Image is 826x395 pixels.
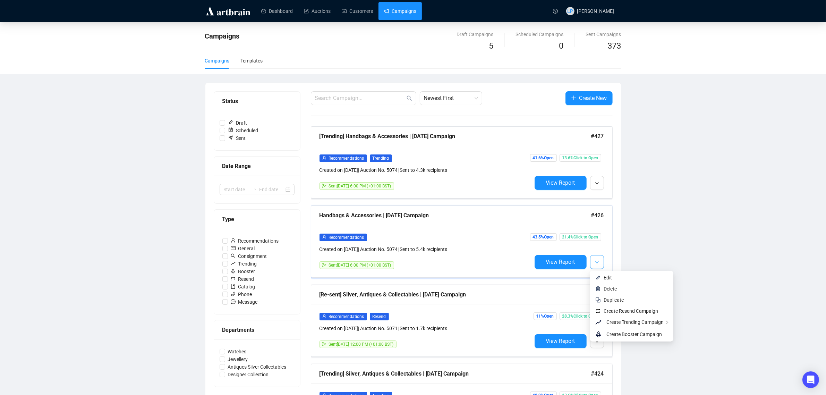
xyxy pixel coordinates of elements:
[224,186,248,193] input: Start date
[320,166,532,174] div: Created on [DATE] | Auction No. 5074 | Sent to 4.3k recipients
[231,269,236,274] span: rocket
[516,31,564,38] div: Scheduled Campaigns
[370,313,389,320] span: Resend
[546,259,575,265] span: View Report
[251,187,257,192] span: to
[489,41,494,51] span: 5
[222,326,292,334] div: Departments
[604,308,658,314] span: Create Resend Campaign
[304,2,331,20] a: Auctions
[457,31,494,38] div: Draft Campaigns
[384,2,416,20] a: Campaigns
[225,371,272,378] span: Designer Collection
[546,179,575,186] span: View Report
[535,176,587,190] button: View Report
[322,184,326,188] span: send
[228,268,258,275] span: Booster
[595,318,604,327] span: rise
[595,286,601,292] img: svg+xml;base64,PHN2ZyB4bWxucz0iaHR0cDovL3d3dy53My5vcmcvMjAwMC9zdmciIHhtbG5zOnhsaW5rPSJodHRwOi8vd3...
[231,246,236,251] span: mail
[595,330,604,338] span: rocket
[606,331,662,337] span: Create Booster Campaign
[231,276,236,281] span: retweet
[225,119,250,127] span: Draft
[231,261,236,266] span: rise
[231,284,236,289] span: book
[205,57,230,65] div: Campaigns
[228,298,261,306] span: Message
[577,8,614,14] span: [PERSON_NAME]
[231,299,236,304] span: message
[322,235,326,239] span: user
[571,95,577,101] span: plus
[322,156,326,160] span: user
[329,263,391,268] span: Sent [DATE] 6:00 PM (+01:00 BST)
[231,292,236,296] span: phone
[228,245,258,252] span: General
[228,260,260,268] span: Trending
[560,233,601,241] span: 21.4% Click to Open
[320,211,591,220] div: Handbags & Accessories | [DATE] Campaign
[225,127,261,134] span: Scheduled
[241,57,263,65] div: Templates
[560,154,601,162] span: 13.6% Click to Open
[205,32,240,40] span: Campaigns
[595,260,599,264] span: down
[225,134,249,142] span: Sent
[228,275,257,283] span: Resend
[608,41,621,51] span: 373
[534,312,557,320] span: 11% Open
[329,156,364,161] span: Recommendations
[231,253,236,258] span: search
[530,233,557,241] span: 43.5% Open
[535,255,587,269] button: View Report
[586,31,621,38] div: Sent Campaigns
[329,314,364,319] span: Recommendations
[604,275,612,280] span: Edit
[251,187,257,192] span: swap-right
[320,245,532,253] div: Created on [DATE] | Auction No. 5074 | Sent to 5.4k recipients
[530,154,557,162] span: 41.6% Open
[567,7,573,15] span: LP
[315,94,405,102] input: Search Campaign...
[329,184,391,188] span: Sent [DATE] 6:00 PM (+01:00 BST)
[329,235,364,240] span: Recommendations
[231,238,236,243] span: user
[322,342,326,346] span: send
[665,320,669,325] span: right
[228,283,258,291] span: Catalog
[205,6,252,17] img: logo
[579,94,607,102] span: Create New
[228,252,270,260] span: Consignment
[535,334,587,348] button: View Report
[320,325,532,332] div: Created on [DATE] | Auction No. 5071 | Sent to 1.7k recipients
[225,355,251,363] span: Jewellery
[225,363,289,371] span: Antiques Silver Collectables
[606,319,664,325] span: Create Trending Campaign
[591,369,604,378] span: #424
[595,275,601,280] img: svg+xml;base64,PHN2ZyB4bWxucz0iaHR0cDovL3d3dy53My5vcmcvMjAwMC9zdmciIHhtbG5zOnhsaW5rPSJodHRwOi8vd3...
[320,290,591,299] div: [Re-sent] Silver, Antiques & Collectables | [DATE] Campaign
[553,9,558,14] span: question-circle
[424,92,478,105] span: Newest First
[311,126,613,199] a: [Trending] Handbags & Accessories | [DATE] Campaign#427userRecommendationsTrendingCreated on [DAT...
[311,285,613,357] a: [Re-sent] Silver, Antiques & Collectables | [DATE] Campaign#425userRecommendationsResendCreated o...
[228,291,255,298] span: Phone
[259,186,284,193] input: End date
[559,41,564,51] span: 0
[595,181,599,185] span: down
[322,263,326,267] span: send
[565,91,613,105] button: Create New
[595,308,601,314] img: retweet.svg
[546,338,575,344] span: View Report
[228,237,282,245] span: Recommendations
[261,2,293,20] a: Dashboard
[604,297,624,303] span: Duplicate
[222,215,292,224] div: Type
[604,286,617,292] span: Delete
[560,312,601,320] span: 28.3% Click to Open
[320,369,591,378] div: [Trending] Silver, Antiques & Collectables | [DATE] Campaign
[802,371,819,388] div: Open Intercom Messenger
[591,211,604,220] span: #426
[320,132,591,141] div: [Trending] Handbags & Accessories | [DATE] Campaign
